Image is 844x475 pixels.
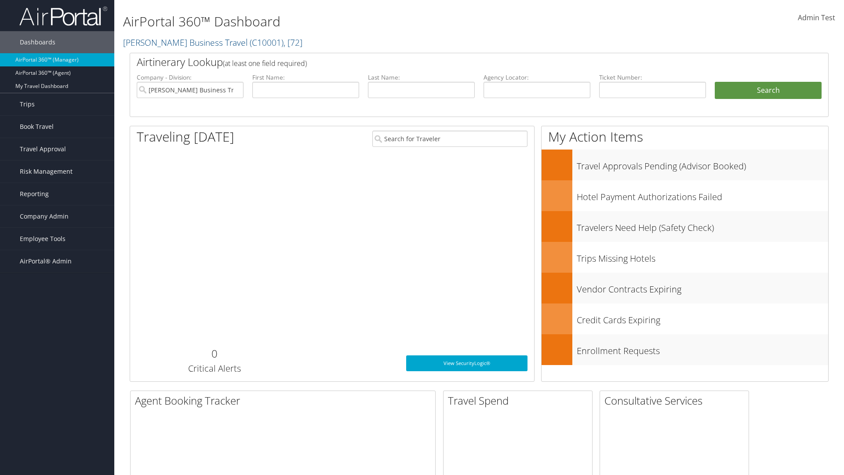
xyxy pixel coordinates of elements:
label: Ticket Number: [599,73,706,82]
span: Admin Test [798,13,835,22]
a: Admin Test [798,4,835,32]
span: , [ 72 ] [284,37,302,48]
input: Search for Traveler [372,131,527,147]
h3: Travel Approvals Pending (Advisor Booked) [577,156,828,172]
label: Last Name: [368,73,475,82]
span: Book Travel [20,116,54,138]
a: Trips Missing Hotels [542,242,828,273]
a: View SecurityLogic® [406,355,527,371]
h1: Traveling [DATE] [137,128,234,146]
h1: AirPortal 360™ Dashboard [123,12,598,31]
button: Search [715,82,822,99]
h3: Hotel Payment Authorizations Failed [577,186,828,203]
span: AirPortal® Admin [20,250,72,272]
span: Company Admin [20,205,69,227]
span: Employee Tools [20,228,65,250]
h3: Trips Missing Hotels [577,248,828,265]
h2: Airtinerary Lookup [137,55,764,69]
a: Vendor Contracts Expiring [542,273,828,303]
span: Trips [20,93,35,115]
h1: My Action Items [542,128,828,146]
h2: Agent Booking Tracker [135,393,435,408]
h3: Credit Cards Expiring [577,310,828,326]
img: airportal-logo.png [19,6,107,26]
a: Credit Cards Expiring [542,303,828,334]
span: Dashboards [20,31,55,53]
h3: Travelers Need Help (Safety Check) [577,217,828,234]
a: Travel Approvals Pending (Advisor Booked) [542,150,828,180]
h3: Enrollment Requests [577,340,828,357]
a: [PERSON_NAME] Business Travel [123,37,302,48]
h2: Consultative Services [604,393,749,408]
span: Risk Management [20,161,73,183]
span: ( C10001 ) [250,37,284,48]
span: Travel Approval [20,138,66,160]
h2: 0 [137,346,292,361]
h3: Vendor Contracts Expiring [577,279,828,296]
label: First Name: [252,73,359,82]
a: Hotel Payment Authorizations Failed [542,180,828,211]
span: Reporting [20,183,49,205]
label: Agency Locator: [484,73,590,82]
span: (at least one field required) [223,58,307,68]
h3: Critical Alerts [137,362,292,375]
label: Company - Division: [137,73,244,82]
h2: Travel Spend [448,393,592,408]
a: Enrollment Requests [542,334,828,365]
a: Travelers Need Help (Safety Check) [542,211,828,242]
